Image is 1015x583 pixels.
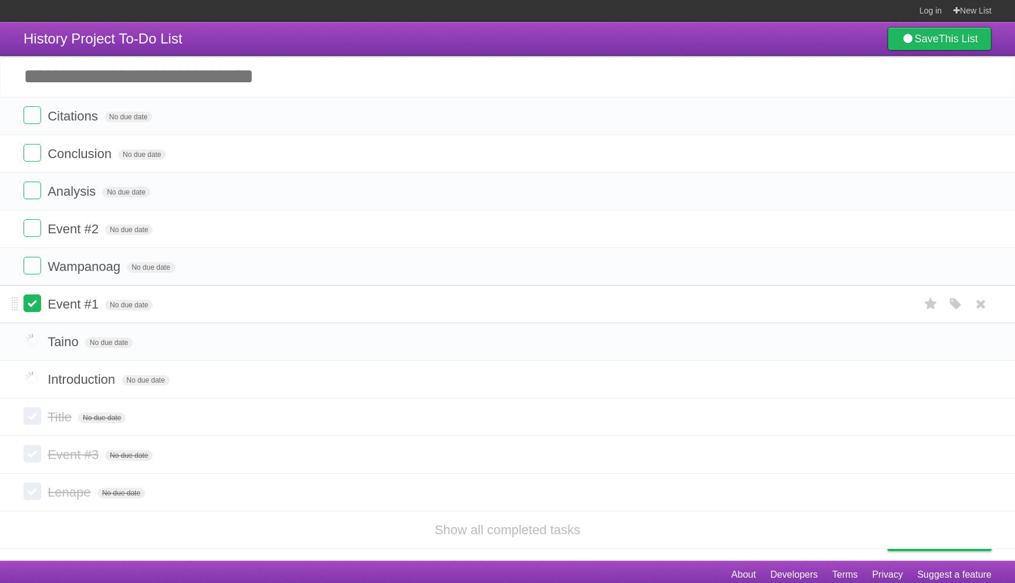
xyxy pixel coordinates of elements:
span: Conclusion [48,146,115,161]
span: Introduction [48,372,118,387]
a: SaveThis List [888,27,992,51]
span: History Project To-Do List [23,31,182,46]
label: Done [23,407,41,425]
label: Done [23,445,41,463]
span: Wampanoag [48,259,123,274]
label: Done [23,483,41,500]
span: No due date [105,225,153,235]
label: Done [23,182,41,199]
label: Star task [920,294,942,314]
span: Buy me a coffee [912,530,986,551]
span: No due date [85,337,133,348]
span: No due date [78,413,126,423]
span: Event #1 [48,297,102,311]
span: No due date [105,450,153,461]
span: No due date [98,488,145,498]
label: Done [23,106,41,124]
span: Title [48,410,75,424]
span: No due date [105,300,153,310]
label: Done [23,332,41,350]
label: Done [23,294,41,312]
span: No due date [105,112,152,122]
span: Analysis [48,184,99,199]
a: Show all completed tasks [435,522,580,537]
span: Lenape [48,485,93,500]
span: Event #3 [48,447,102,462]
label: Done [23,144,41,162]
span: Citations [48,109,101,123]
span: No due date [127,262,174,273]
span: No due date [118,149,166,160]
span: No due date [102,187,150,197]
span: Taino [48,334,82,349]
label: Done [23,257,41,274]
label: Done [23,219,41,237]
label: Done [23,370,41,387]
b: This List [939,33,978,45]
span: Event #2 [48,222,102,236]
span: No due date [122,375,169,386]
